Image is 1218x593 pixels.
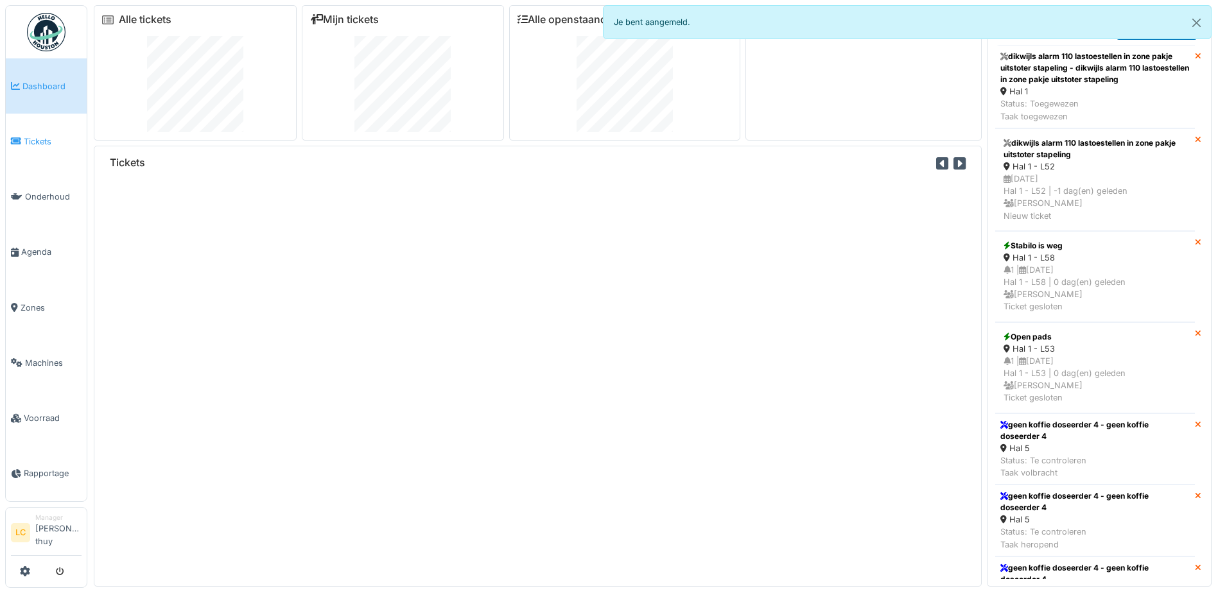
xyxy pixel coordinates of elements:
span: Dashboard [22,80,82,92]
span: Agenda [21,246,82,258]
span: Zones [21,302,82,314]
img: Badge_color-CXgf-gQk.svg [27,13,65,51]
span: Onderhoud [25,191,82,203]
a: Agenda [6,225,87,280]
a: Alle tickets [119,13,171,26]
span: Machines [25,357,82,369]
a: dikwijls alarm 110 lastoestellen in zone pakje uitstoter stapeling Hal 1 - L52 [DATE]Hal 1 - L52 ... [995,128,1195,231]
li: [PERSON_NAME] thuy [35,513,82,553]
a: Machines [6,335,87,390]
span: Rapportage [24,467,82,479]
button: Close [1182,6,1211,40]
div: [DATE] Hal 1 - L52 | -1 dag(en) geleden [PERSON_NAME] Nieuw ticket [1004,173,1187,222]
div: Hal 5 [1000,442,1190,454]
div: geen koffie doseerder 4 - geen koffie doseerder 4 [1000,419,1190,442]
h6: Tickets [110,157,145,169]
div: Je bent aangemeld. [603,5,1212,39]
a: Alle openstaande taken [518,13,642,26]
div: Status: Toegewezen Taak toegewezen [1000,98,1190,122]
div: Status: Te controleren Taak volbracht [1000,454,1190,479]
div: dikwijls alarm 110 lastoestellen in zone pakje uitstoter stapeling [1004,137,1187,160]
div: Stabilo is weg [1004,240,1187,252]
span: Voorraad [24,412,82,424]
span: Tickets [24,135,82,148]
div: geen koffie doseerder 4 - geen koffie doseerder 4 [1000,490,1190,513]
a: Voorraad [6,391,87,446]
a: Dashboard [6,58,87,114]
div: Status: Te controleren Taak heropend [1000,526,1190,550]
div: Hal 1 - L58 [1004,252,1187,264]
div: 1 | [DATE] Hal 1 - L58 | 0 dag(en) geleden [PERSON_NAME] Ticket gesloten [1004,264,1187,313]
div: 1 | [DATE] Hal 1 - L53 | 0 dag(en) geleden [PERSON_NAME] Ticket gesloten [1004,355,1187,404]
a: LC Manager[PERSON_NAME] thuy [11,513,82,556]
li: LC [11,523,30,542]
a: Mijn tickets [310,13,379,26]
a: Zones [6,280,87,335]
a: Tickets [6,114,87,169]
a: Onderhoud [6,169,87,225]
a: geen koffie doseerder 4 - geen koffie doseerder 4 Hal 5 Status: Te controlerenTaak volbracht [995,413,1195,485]
a: geen koffie doseerder 4 - geen koffie doseerder 4 Hal 5 Status: Te controlerenTaak heropend [995,485,1195,556]
div: Manager [35,513,82,522]
div: Hal 1 [1000,85,1190,98]
a: dikwijls alarm 110 lastoestellen in zone pakje uitstoter stapeling - dikwijls alarm 110 lastoeste... [995,45,1195,128]
div: Hal 1 - L52 [1004,160,1187,173]
div: Hal 5 [1000,513,1190,526]
a: Open pads Hal 1 - L53 1 |[DATE]Hal 1 - L53 | 0 dag(en) geleden [PERSON_NAME]Ticket gesloten [995,322,1195,413]
a: Rapportage [6,446,87,501]
div: dikwijls alarm 110 lastoestellen in zone pakje uitstoter stapeling - dikwijls alarm 110 lastoeste... [1000,51,1190,85]
a: Stabilo is weg Hal 1 - L58 1 |[DATE]Hal 1 - L58 | 0 dag(en) geleden [PERSON_NAME]Ticket gesloten [995,231,1195,322]
div: Hal 1 - L53 [1004,343,1187,355]
div: geen koffie doseerder 4 - geen koffie doseerder 4 [1000,562,1190,585]
div: Open pads [1004,331,1187,343]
